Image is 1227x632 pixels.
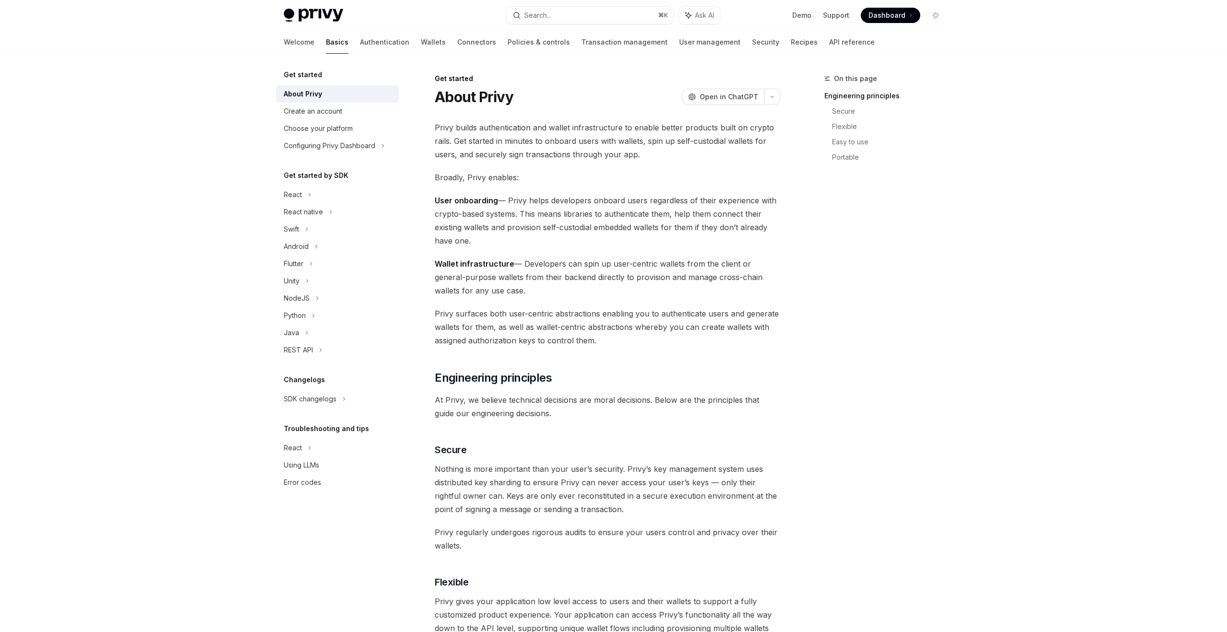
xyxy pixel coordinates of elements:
[284,189,302,200] div: React
[506,7,674,24] button: Search...⌘K
[435,88,513,105] h1: About Privy
[276,456,399,474] a: Using LLMs
[284,170,348,181] h5: Get started by SDK
[284,88,322,100] div: About Privy
[829,31,875,54] a: API reference
[824,88,951,104] a: Engineering principles
[679,7,721,24] button: Ask AI
[508,31,570,54] a: Policies & controls
[435,443,466,456] span: Secure
[284,293,310,304] div: NodeJS
[284,477,321,488] div: Error codes
[679,31,741,54] a: User management
[682,89,764,105] button: Open in ChatGPT
[435,74,780,83] div: Get started
[284,31,314,54] a: Welcome
[700,92,758,102] span: Open in ChatGPT
[284,442,302,454] div: React
[360,31,409,54] a: Authentication
[284,9,343,22] img: light logo
[276,474,399,491] a: Error codes
[658,12,668,19] span: ⌘ K
[695,11,714,20] span: Ask AI
[435,196,498,205] strong: User onboarding
[284,344,313,356] div: REST API
[435,393,780,420] span: At Privy, we believe technical decisions are moral decisions. Below are the principles that guide...
[284,69,322,81] h5: Get started
[284,206,323,218] div: React native
[284,140,375,152] div: Configuring Privy Dashboard
[868,11,905,20] span: Dashboard
[276,85,399,103] a: About Privy
[581,31,668,54] a: Transaction management
[276,120,399,137] a: Choose your platform
[435,259,514,269] strong: Wallet infrastructure
[524,10,551,21] div: Search...
[928,8,943,23] button: Toggle dark mode
[276,103,399,120] a: Create an account
[834,73,877,84] span: On this page
[832,119,951,134] a: Flexible
[284,223,299,235] div: Swift
[435,257,780,297] span: — Developers can spin up user-centric wallets from the client or general-purpose wallets from the...
[832,134,951,150] a: Easy to use
[284,327,299,339] div: Java
[284,258,303,269] div: Flutter
[435,307,780,347] span: Privy surfaces both user-centric abstractions enabling you to authenticate users and generate wal...
[832,150,951,165] a: Portable
[435,194,780,247] span: — Privy helps developers onboard users regardless of their experience with crypto-based systems. ...
[861,8,920,23] a: Dashboard
[752,31,779,54] a: Security
[791,31,818,54] a: Recipes
[435,121,780,161] span: Privy builds authentication and wallet infrastructure to enable better products built on crypto r...
[284,393,336,405] div: SDK changelogs
[435,462,780,516] span: Nothing is more important than your user’s security. Privy’s key management system uses distribut...
[823,11,849,20] a: Support
[284,310,306,321] div: Python
[284,275,300,287] div: Unity
[435,526,780,552] span: Privy regularly undergoes rigorous audits to ensure your users control and privacy over their wal...
[792,11,811,20] a: Demo
[284,123,353,134] div: Choose your platform
[284,423,369,434] h5: Troubleshooting and tips
[435,171,780,184] span: Broadly, Privy enables:
[284,374,325,386] h5: Changelogs
[284,105,342,117] div: Create an account
[421,31,446,54] a: Wallets
[435,575,468,589] span: Flexible
[284,459,319,471] div: Using LLMs
[457,31,496,54] a: Connectors
[832,104,951,119] a: Secure
[326,31,348,54] a: Basics
[435,370,552,386] span: Engineering principles
[284,241,309,252] div: Android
